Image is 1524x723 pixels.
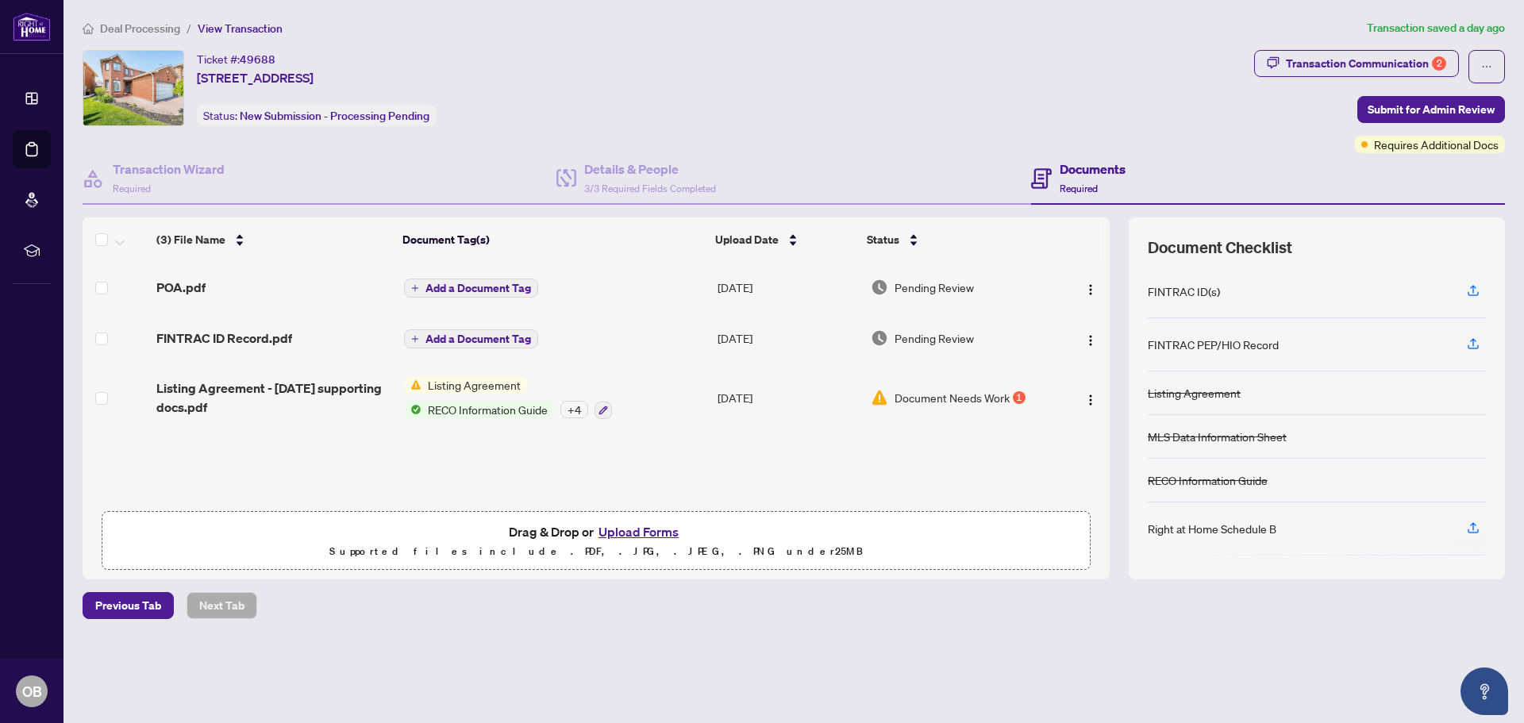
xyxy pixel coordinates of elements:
img: Logo [1084,283,1097,296]
img: logo [13,12,51,41]
span: Requires Additional Docs [1374,136,1499,153]
span: ellipsis [1481,61,1492,72]
span: View Transaction [198,21,283,36]
img: Status Icon [404,401,421,418]
span: Listing Agreement - [DATE] supporting docs.pdf [156,379,391,417]
div: Listing Agreement [1148,384,1241,402]
h4: Documents [1060,160,1126,179]
button: Previous Tab [83,592,174,619]
img: Status Icon [404,376,421,394]
span: 49688 [240,52,275,67]
article: Transaction saved a day ago [1367,19,1505,37]
span: Pending Review [895,329,974,347]
span: New Submission - Processing Pending [240,109,429,123]
button: Next Tab [187,592,257,619]
button: Logo [1078,325,1103,351]
span: Upload Date [715,231,779,248]
span: home [83,23,94,34]
img: Logo [1084,334,1097,347]
button: Submit for Admin Review [1357,96,1505,123]
img: Logo [1084,394,1097,406]
div: Right at Home Schedule B [1148,520,1276,537]
div: Status: [197,105,436,126]
button: Add a Document Tag [404,329,538,348]
td: [DATE] [711,262,864,313]
span: Drag & Drop or [509,521,683,542]
div: 2 [1432,56,1446,71]
span: Submit for Admin Review [1368,97,1495,122]
span: 3/3 Required Fields Completed [584,183,716,194]
button: Add a Document Tag [404,278,538,298]
span: plus [411,284,419,292]
span: Document Checklist [1148,237,1292,259]
div: MLS Data Information Sheet [1148,428,1287,445]
p: Supported files include .PDF, .JPG, .JPEG, .PNG under 25 MB [112,542,1080,561]
span: Document Needs Work [895,389,1010,406]
span: OB [22,680,42,702]
span: POA.pdf [156,278,206,297]
button: Transaction Communication2 [1254,50,1459,77]
th: Document Tag(s) [396,217,709,262]
span: FINTRAC ID Record.pdf [156,329,292,348]
span: RECO Information Guide [421,401,554,418]
div: FINTRAC PEP/HIO Record [1148,336,1279,353]
td: [DATE] [711,313,864,363]
span: Required [1060,183,1098,194]
span: [STREET_ADDRESS] [197,68,314,87]
th: (3) File Name [150,217,397,262]
span: Previous Tab [95,593,161,618]
th: Upload Date [709,217,861,262]
span: (3) File Name [156,231,225,248]
h4: Transaction Wizard [113,160,225,179]
div: + 4 [560,401,588,418]
span: Pending Review [895,279,974,296]
h4: Details & People [584,160,716,179]
li: / [187,19,191,37]
span: Add a Document Tag [425,333,531,344]
div: RECO Information Guide [1148,471,1268,489]
span: Listing Agreement [421,376,527,394]
span: Add a Document Tag [425,283,531,294]
div: FINTRAC ID(s) [1148,283,1220,300]
img: IMG-W12357027_1.jpg [83,51,183,125]
button: Status IconListing AgreementStatus IconRECO Information Guide+4 [404,376,612,419]
span: Deal Processing [100,21,180,36]
button: Open asap [1460,667,1508,715]
button: Logo [1078,385,1103,410]
td: [DATE] [711,363,864,432]
span: Required [113,183,151,194]
button: Logo [1078,275,1103,300]
img: Document Status [871,279,888,296]
img: Document Status [871,329,888,347]
img: Document Status [871,389,888,406]
div: 1 [1013,391,1026,404]
th: Status [860,217,1051,262]
span: plus [411,335,419,343]
button: Add a Document Tag [404,279,538,298]
span: Status [867,231,899,248]
span: Drag & Drop orUpload FormsSupported files include .PDF, .JPG, .JPEG, .PNG under25MB [102,512,1090,571]
div: Transaction Communication [1286,51,1446,76]
div: Ticket #: [197,50,275,68]
button: Upload Forms [594,521,683,542]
